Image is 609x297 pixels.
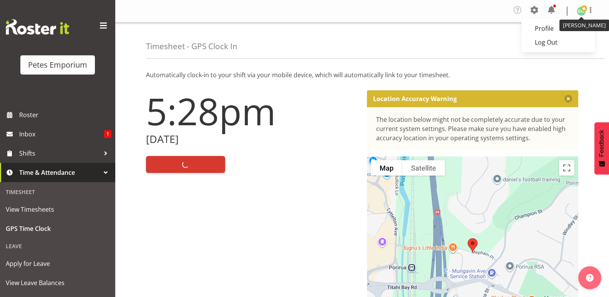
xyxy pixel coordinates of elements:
p: Automatically clock-in to your shift via your mobile device, which will automatically link to you... [146,70,578,80]
a: Log Out [521,35,595,49]
img: Rosterit website logo [6,19,69,35]
div: The location below might not be completely accurate due to your current system settings. Please m... [376,115,569,143]
img: help-xxl-2.png [586,274,594,282]
span: Time & Attendance [19,167,100,178]
button: Show satellite imagery [402,160,445,176]
div: Timesheet [2,184,113,200]
a: View Timesheets [2,200,113,219]
span: Inbox [19,128,104,140]
span: Feedback [598,130,605,157]
a: Profile [521,22,595,35]
button: Feedback - Show survey [594,122,609,174]
a: View Leave Balances [2,273,113,292]
p: Location Accuracy Warning [373,95,457,103]
span: Shifts [19,148,100,159]
h4: Timesheet - GPS Clock In [146,42,237,51]
button: Toggle fullscreen view [559,160,574,176]
span: 1 [104,130,111,138]
span: View Leave Balances [6,277,110,289]
span: View Timesheets [6,204,110,215]
span: GPS Time Clock [6,223,110,234]
img: david-mcauley697.jpg [577,7,586,16]
a: GPS Time Clock [2,219,113,238]
div: Petes Emporium [28,59,87,71]
button: Close message [564,95,572,103]
div: Leave [2,238,113,254]
h2: [DATE] [146,133,358,145]
h1: 5:28pm [146,90,358,132]
button: Show street map [371,160,402,176]
span: Roster [19,109,111,121]
a: Apply for Leave [2,254,113,273]
span: Apply for Leave [6,258,110,269]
